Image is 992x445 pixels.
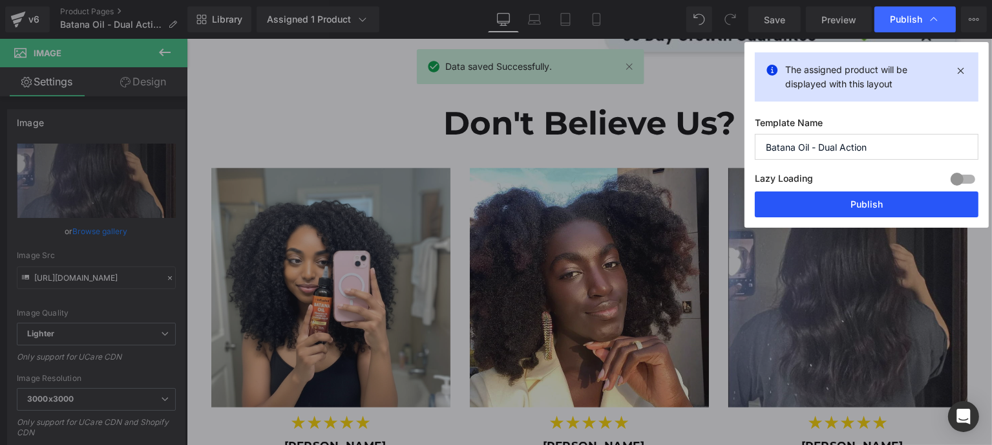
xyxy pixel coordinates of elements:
div: Open Intercom Messenger [948,401,979,432]
p: ★★★★★ [283,372,522,395]
label: Template Name [755,117,978,134]
span: - [PERSON_NAME] [606,400,717,413]
p: ★★★★★ [25,372,264,395]
label: Lazy Loading [755,170,813,191]
span: - [PERSON_NAME] [348,400,458,413]
p: The assigned product will be displayed with this layout [785,63,948,91]
p: ★★★★★ [542,372,781,395]
h1: Don't Believe Us? [25,65,781,104]
span: - [PERSON_NAME] [89,400,200,413]
span: Publish [890,14,922,25]
button: Publish [755,191,978,217]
